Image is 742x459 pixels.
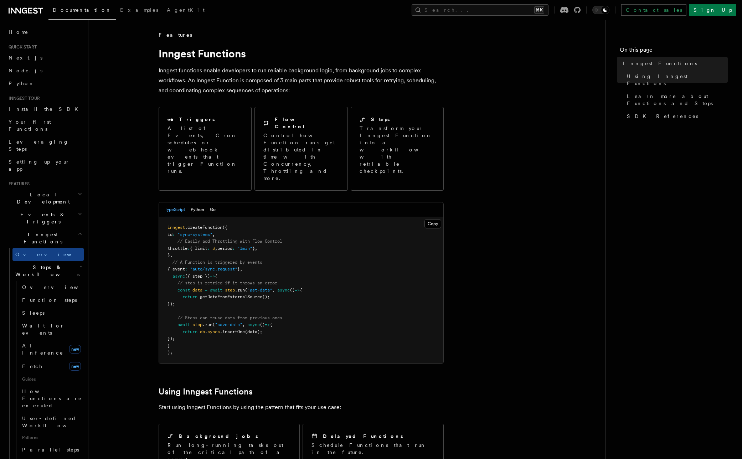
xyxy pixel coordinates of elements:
[177,322,190,327] span: await
[190,267,237,272] span: "auto/sync.request"
[19,319,84,339] a: Wait for events
[19,306,84,319] a: Sleeps
[168,301,175,306] span: });
[9,106,82,112] span: Install the SDK
[252,246,255,251] span: }
[260,322,265,327] span: ()
[200,294,262,299] span: getDataFromExternalSource
[9,119,51,132] span: Your first Functions
[177,239,282,244] span: // Easily add Throttling with Flow Control
[177,288,190,293] span: const
[159,387,253,397] a: Using Inngest Functions
[6,115,84,135] a: Your first Functions
[360,125,436,175] p: Transform your Inngest Function into a workflow with retriable checkpoints.
[22,388,82,408] span: How Functions are executed
[272,288,275,293] span: ,
[172,274,185,279] span: async
[172,232,175,237] span: :
[6,188,84,208] button: Local Development
[19,281,84,294] a: Overview
[9,139,69,152] span: Leveraging Steps
[254,107,347,191] a: Flow ControlControl how Function runs get distributed in time with Concurrency, Throttling and more.
[210,288,222,293] span: await
[159,107,252,191] a: TriggersA list of Events, Cron schedules or webhook events that trigger Function runs.
[168,225,185,230] span: inngest
[202,322,212,327] span: .run
[22,323,65,336] span: Wait for events
[168,232,172,237] span: id
[205,288,207,293] span: =
[22,363,43,369] span: Fetch
[215,274,217,279] span: {
[311,442,435,456] p: Schedule Functions that run in the future.
[217,246,232,251] span: period
[168,343,170,348] span: }
[185,225,222,230] span: .createFunction
[300,288,302,293] span: {
[192,288,202,293] span: data
[623,60,697,67] span: Inngest Functions
[627,73,728,87] span: Using Inngest Functions
[592,6,609,14] button: Toggle dark mode
[6,96,40,101] span: Inngest tour
[19,412,84,432] a: User-defined Workflows
[9,29,29,36] span: Home
[371,116,390,123] h2: Steps
[412,4,548,16] button: Search...⌘K
[179,433,258,440] h2: Background jobs
[172,260,262,265] span: // A Function is triggered by events
[290,288,295,293] span: ()
[247,322,260,327] span: async
[255,246,257,251] span: ,
[222,225,227,230] span: ({
[207,329,220,334] span: syncs
[120,7,158,13] span: Examples
[621,4,686,16] a: Contact sales
[12,261,84,281] button: Steps & Workflows
[689,4,736,16] a: Sign Up
[19,339,84,359] a: AI Inferencenew
[6,211,78,225] span: Events & Triggers
[187,246,190,251] span: :
[624,90,728,110] a: Learn more about Functions and Steps
[263,132,339,182] p: Control how Function runs get distributed in time with Concurrency, Throttling and more.
[48,2,116,20] a: Documentation
[22,310,45,316] span: Sleeps
[179,116,215,123] h2: Triggers
[9,81,35,86] span: Python
[215,246,217,251] span: ,
[6,231,77,245] span: Inngest Functions
[182,294,197,299] span: return
[262,294,270,299] span: ();
[212,232,215,237] span: ,
[116,2,163,19] a: Examples
[163,2,209,19] a: AgentKit
[22,297,77,303] span: Function steps
[265,322,270,327] span: =>
[19,359,84,373] a: Fetchnew
[22,284,96,290] span: Overview
[168,267,185,272] span: { event
[159,66,444,96] p: Inngest functions enable developers to run reliable background logic, from background jobs to com...
[185,267,187,272] span: :
[191,202,204,217] button: Python
[210,202,216,217] button: Go
[53,7,112,13] span: Documentation
[177,315,282,320] span: // Steps can reuse data from previous ones
[19,385,84,412] a: How Functions are executed
[6,51,84,64] a: Next.js
[15,252,89,257] span: Overview
[165,202,185,217] button: TypeScript
[6,181,30,187] span: Features
[6,77,84,90] a: Python
[247,288,272,293] span: "get-data"
[277,288,290,293] span: async
[210,274,215,279] span: =>
[69,345,81,354] span: new
[6,26,84,38] a: Home
[159,47,444,60] h1: Inngest Functions
[168,253,170,258] span: }
[200,329,205,334] span: db
[177,232,212,237] span: "sync-systems"
[168,246,187,251] span: throttle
